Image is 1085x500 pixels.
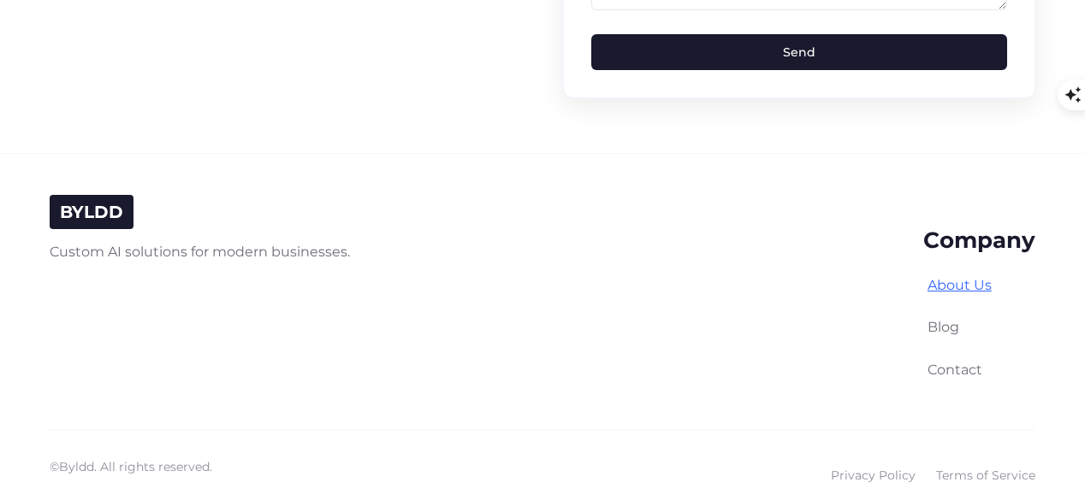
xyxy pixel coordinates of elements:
a: Terms of Service [936,466,1035,485]
a: Contact [928,362,982,378]
a: Privacy Policy [831,466,916,485]
span: BYLDD [60,202,123,222]
a: BYLDD [60,205,123,221]
a: Blog [928,319,959,335]
a: About Us [928,277,992,293]
button: Send [591,34,1007,70]
p: Custom AI solutions for modern businesses. [50,243,350,262]
h3: Company [923,228,1035,254]
p: © Byldd. All rights reserved. [50,457,212,476]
